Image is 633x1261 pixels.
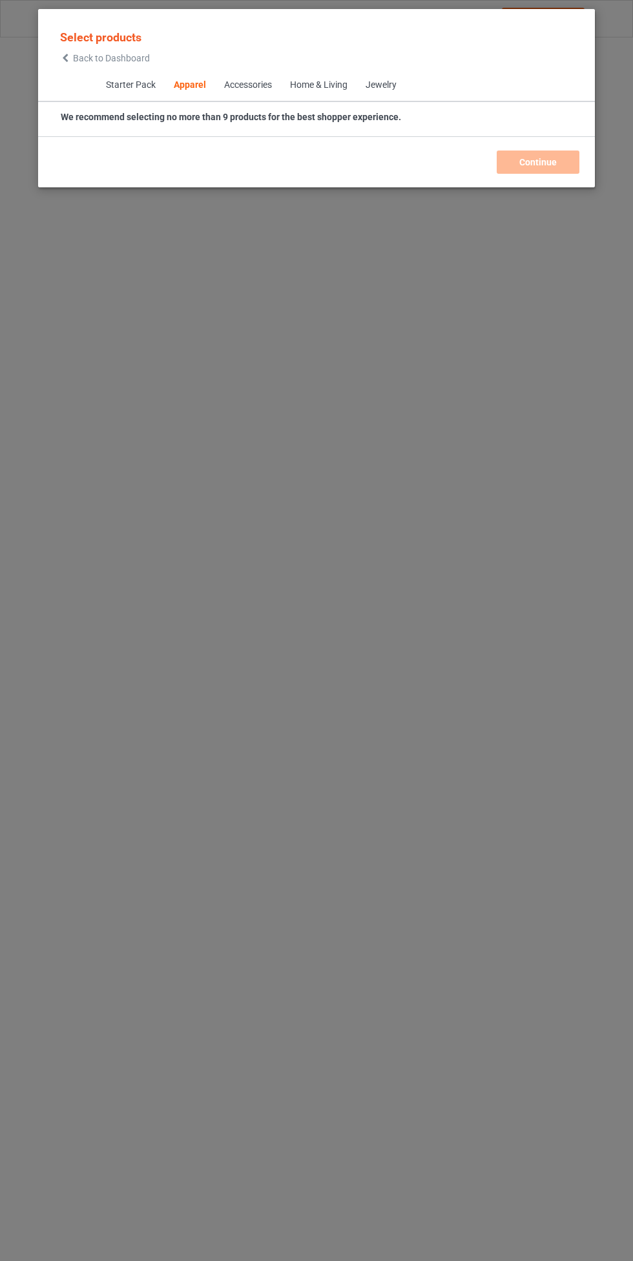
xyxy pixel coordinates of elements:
[96,70,164,101] span: Starter Pack
[61,112,401,122] strong: We recommend selecting no more than 9 products for the best shopper experience.
[60,30,141,44] span: Select products
[365,79,396,92] div: Jewelry
[289,79,347,92] div: Home & Living
[73,53,150,63] span: Back to Dashboard
[173,79,205,92] div: Apparel
[223,79,271,92] div: Accessories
